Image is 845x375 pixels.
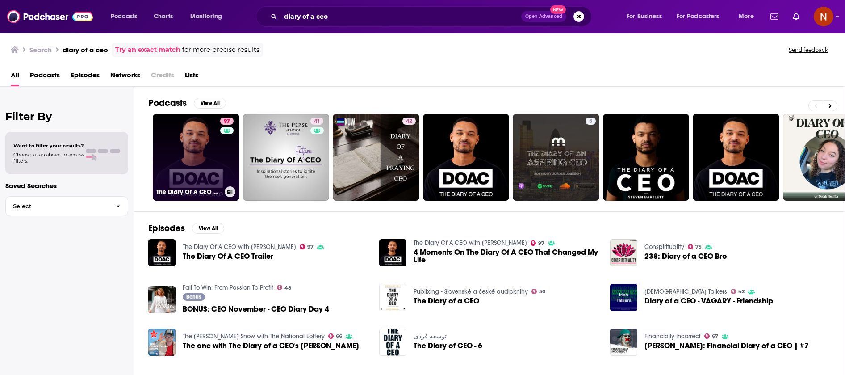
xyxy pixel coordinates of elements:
span: 67 [712,334,718,338]
span: 5 [589,117,592,126]
a: Financially Incorrect [644,333,701,340]
img: BONUS: CEO November - CEO Diary Day 4 [148,286,176,313]
a: Charts [148,9,178,24]
span: Monitoring [190,10,222,23]
span: 41 [314,117,320,126]
button: open menu [620,9,673,24]
a: 66 [328,333,343,339]
span: Logged in as AdelNBM [814,7,833,26]
a: 97 [220,118,234,125]
a: 4 Moments On The Diary Of A CEO That Changed My Life [414,249,599,264]
a: Diary of a CEO - VAGARY - Friendship [610,284,637,311]
span: Select [6,203,109,209]
a: توسعه فردی [414,333,447,340]
span: Podcasts [111,10,137,23]
div: Search podcasts, credits, & more... [264,6,600,27]
a: 41 [310,118,323,125]
img: The Diary Of A CEO Trailer [148,239,176,266]
span: The Diary of CEO - 6 [414,342,482,350]
a: The Diary Of A CEO with Steven Bartlett [414,239,527,247]
a: 41 [243,114,330,201]
span: 97 [538,241,544,245]
button: open menu [105,9,149,24]
span: Want to filter your results? [13,143,84,149]
h2: Filter By [5,110,128,123]
a: Podchaser - Follow, Share and Rate Podcasts [7,8,93,25]
a: Episodes [71,68,100,86]
a: Fail To Win: From Passion To Profit [183,284,273,291]
a: 97 [531,240,545,246]
a: Podcasts [30,68,60,86]
a: 48 [277,285,292,290]
span: 75 [695,245,702,249]
span: Credits [151,68,174,86]
button: View All [194,98,226,109]
span: More [739,10,754,23]
span: Lists [185,68,198,86]
a: All [11,68,19,86]
a: Show notifications dropdown [767,9,782,24]
h3: Search [29,46,52,54]
span: 50 [539,290,545,294]
a: 75 [688,244,702,249]
span: 48 [284,286,291,290]
a: Networks [110,68,140,86]
span: The one with The Diary of a CEO's [PERSON_NAME] [183,342,359,350]
span: Open Advanced [525,14,562,19]
a: Anna Njoroge: Financial Diary of a CEO | #7 [644,342,809,350]
button: Open AdvancedNew [521,11,566,22]
a: Show notifications dropdown [789,9,803,24]
a: The Chris Evans Show with The National Lottery [183,333,325,340]
a: Publixing - Slovenské a české audioknihy [414,288,528,295]
a: The Diary Of A CEO Trailer [183,253,273,260]
a: 5 [513,114,599,201]
span: for more precise results [182,45,259,55]
a: 50 [531,289,546,294]
span: Charts [154,10,173,23]
span: 66 [336,334,342,338]
img: 4 Moments On The Diary Of A CEO That Changed My Life [379,239,406,266]
h3: The Diary Of A CEO with [PERSON_NAME] [156,188,221,196]
h3: diary of a ceo [63,46,108,54]
button: open menu [671,9,732,24]
a: Diary of a CEO - VAGARY - Friendship [644,297,773,305]
button: open menu [732,9,765,24]
a: 97The Diary Of A CEO with [PERSON_NAME] [153,114,239,201]
img: Anna Njoroge: Financial Diary of a CEO | #7 [610,329,637,356]
span: For Business [627,10,662,23]
span: Choose a tab above to access filters. [13,152,84,164]
a: 42 [402,118,416,125]
a: The one with The Diary of a CEO's Steven Bartlett [148,329,176,356]
span: Bonus [186,294,201,299]
span: For Podcasters [677,10,720,23]
img: 238: Diary of a CEO Bro [610,239,637,266]
button: Send feedback [786,46,831,54]
a: 42 [333,114,419,201]
button: open menu [184,9,234,24]
span: 42 [406,117,412,126]
img: The Diary of CEO - 6 [379,329,406,356]
a: The Diary Of A CEO with Steven Bartlett [183,243,296,251]
a: 238: Diary of a CEO Bro [644,253,727,260]
input: Search podcasts, credits, & more... [280,9,521,24]
a: BONUS: CEO November - CEO Diary Day 4 [183,305,329,313]
span: [PERSON_NAME]: Financial Diary of a CEO | #7 [644,342,809,350]
span: 97 [307,245,314,249]
a: The one with The Diary of a CEO's Steven Bartlett [183,342,359,350]
a: EpisodesView All [148,223,224,234]
a: 42 [731,289,745,294]
img: User Profile [814,7,833,26]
